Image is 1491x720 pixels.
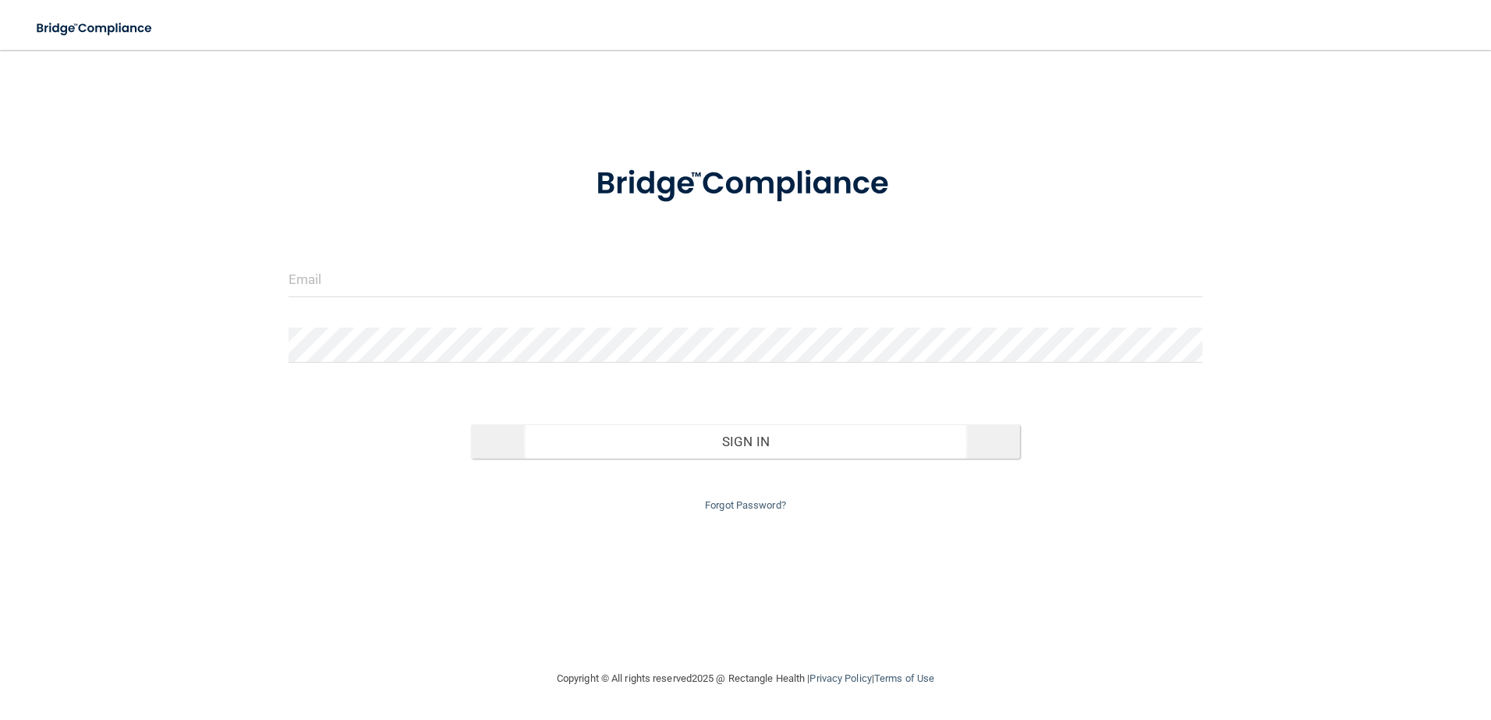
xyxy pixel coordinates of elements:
[1221,609,1472,672] iframe: Drift Widget Chat Controller
[289,262,1203,297] input: Email
[23,12,167,44] img: bridge_compliance_login_screen.278c3ca4.svg
[471,424,1020,459] button: Sign In
[874,672,934,684] a: Terms of Use
[809,672,871,684] a: Privacy Policy
[461,654,1030,704] div: Copyright © All rights reserved 2025 @ Rectangle Health | |
[564,144,927,225] img: bridge_compliance_login_screen.278c3ca4.svg
[705,499,786,511] a: Forgot Password?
